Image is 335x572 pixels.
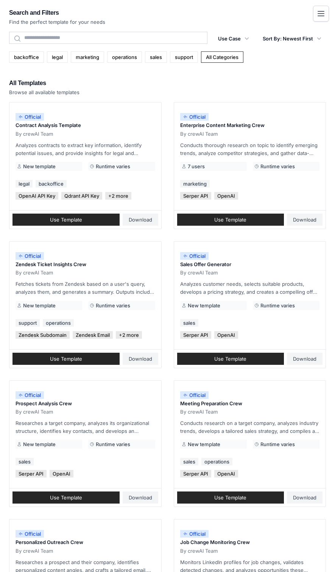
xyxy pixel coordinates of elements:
[201,458,232,465] a: operations
[145,51,167,63] a: sales
[9,18,105,26] p: Find the perfect template for your needs
[260,302,295,308] span: Runtime varies
[213,32,254,45] button: Use Case
[287,214,323,226] a: Download
[180,261,320,268] p: Sales Offer Generator
[16,131,53,137] span: By crewAI Team
[71,51,104,63] a: marketing
[129,356,152,362] span: Download
[50,356,82,362] span: Use Template
[16,419,155,435] p: Researches a target company, analyzes its organizational structure, identifies key contacts, and ...
[96,441,130,447] span: Runtime varies
[180,400,320,408] p: Meeting Preparation Crew
[180,192,211,200] span: Serper API
[96,302,130,308] span: Runtime varies
[16,270,53,276] span: By crewAI Team
[180,131,218,137] span: By crewAI Team
[180,122,320,129] p: Enterprise Content Marketing Crew
[16,113,44,121] span: Official
[258,32,326,45] button: Sort By: Newest First
[16,539,155,546] p: Personalized Outreach Crew
[16,391,44,399] span: Official
[180,419,320,435] p: Conducts research on a target company, analyzes industry trends, develops a tailored sales strate...
[16,331,70,339] span: Zendesk Subdomain
[107,51,142,63] a: operations
[123,214,158,226] a: Download
[123,353,158,365] a: Download
[16,409,53,415] span: By crewAI Team
[16,458,34,465] a: sales
[16,400,155,408] p: Prospect Analysis Crew
[16,141,155,157] p: Analyzes contracts to extract key information, identify potential issues, and provide insights fo...
[180,458,198,465] a: sales
[188,441,220,447] span: New template
[214,192,238,200] span: OpenAI
[16,280,155,296] p: Fetches tickets from Zendesk based on a user's query, analyzes them, and generates a summary. Out...
[293,217,316,223] span: Download
[116,331,142,339] span: +2 more
[180,113,209,121] span: Official
[180,539,320,546] p: Job Change Monitoring Crew
[260,163,295,169] span: Runtime varies
[9,51,44,63] a: backoffice
[180,252,209,260] span: Official
[23,302,56,308] span: New template
[73,331,113,339] span: Zendesk Email
[16,319,40,327] a: support
[293,356,316,362] span: Download
[12,491,120,504] a: Use Template
[287,353,323,365] a: Download
[214,494,246,501] span: Use Template
[16,261,155,268] p: Zendesk Ticket Insights Crew
[36,180,67,188] a: backoffice
[9,78,79,88] h2: All Templates
[177,491,284,504] a: Use Template
[12,353,120,365] a: Use Template
[180,391,209,399] span: Official
[16,122,155,129] p: Contract Analysis Template
[293,494,316,501] span: Download
[180,530,209,538] span: Official
[260,441,295,447] span: Runtime varies
[23,441,56,447] span: New template
[180,548,218,554] span: By crewAI Team
[123,491,158,504] a: Download
[180,331,211,339] span: Serper API
[287,491,323,504] a: Download
[16,530,44,538] span: Official
[16,192,58,200] span: OpenAI API Key
[177,214,284,226] a: Use Template
[177,353,284,365] a: Use Template
[16,180,33,188] a: legal
[180,470,211,477] span: Serper API
[188,163,205,169] span: 7 users
[214,470,238,477] span: OpenAI
[170,51,198,63] a: support
[180,319,198,327] a: sales
[96,163,130,169] span: Runtime varies
[180,141,320,157] p: Conducts thorough research on topic to identify emerging trends, analyze competitor strategies, a...
[16,470,47,477] span: Serper API
[180,280,320,296] p: Analyzes customer needs, selects suitable products, develops a pricing strategy, and creates a co...
[9,8,105,18] h2: Search and Filters
[16,548,53,554] span: By crewAI Team
[129,494,152,501] span: Download
[188,302,220,308] span: New template
[47,51,68,63] a: legal
[214,331,238,339] span: OpenAI
[43,319,74,327] a: operations
[313,6,329,22] button: Toggle navigation
[201,51,243,63] a: All Categories
[214,356,246,362] span: Use Template
[9,88,79,96] p: Browse all available templates
[180,270,218,276] span: By crewAI Team
[16,252,44,260] span: Official
[61,192,102,200] span: Qdrant API Key
[129,217,152,223] span: Download
[23,163,56,169] span: New template
[12,214,120,226] a: Use Template
[50,470,73,477] span: OpenAI
[180,409,218,415] span: By crewAI Team
[50,217,82,223] span: Use Template
[180,180,210,188] a: marketing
